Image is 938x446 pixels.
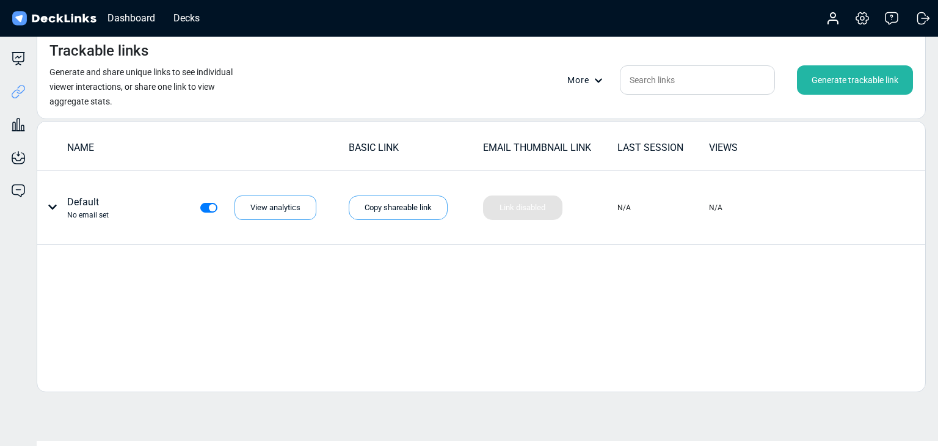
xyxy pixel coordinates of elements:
img: DeckLinks [10,10,98,27]
td: EMAIL THUMBNAIL LINK [482,140,617,161]
div: Copy shareable link [349,196,448,220]
div: Generate trackable link [797,65,913,95]
div: Default [67,195,109,221]
div: Decks [167,10,206,26]
div: LAST SESSION [617,141,708,155]
div: VIEWS [709,141,799,155]
div: NAME [67,141,347,155]
div: N/A [709,202,722,213]
td: BASIC LINK [348,140,482,161]
div: No email set [67,210,109,221]
div: N/A [617,202,631,213]
small: Generate and share unique links to see individual viewer interactions, or share one link to view ... [49,67,233,106]
div: More [567,74,610,87]
h4: Trackable links [49,42,148,60]
div: View analytics [234,196,316,220]
div: Dashboard [101,10,161,26]
input: Search links [620,65,775,95]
